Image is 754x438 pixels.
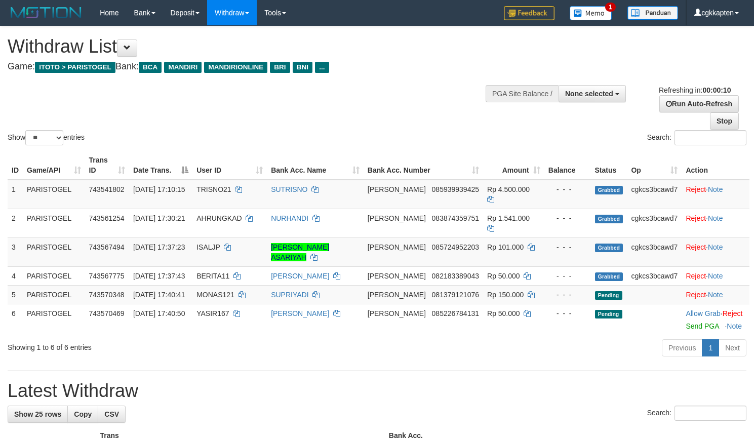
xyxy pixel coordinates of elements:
h4: Game: Bank: [8,62,493,72]
th: User ID: activate to sort column ascending [192,151,267,180]
a: Note [727,322,742,330]
span: YASIR167 [196,309,229,317]
span: · [686,309,722,317]
span: 743561254 [89,214,125,222]
span: Rp 1.541.000 [487,214,530,222]
span: [DATE] 17:30:21 [133,214,185,222]
td: · [682,180,749,209]
div: - - - [548,308,587,318]
span: [DATE] 17:37:43 [133,272,185,280]
label: Show entries [8,130,85,145]
th: Date Trans.: activate to sort column descending [129,151,192,180]
a: Previous [662,339,702,356]
td: 3 [8,237,23,266]
td: PARISTOGEL [23,209,85,237]
span: BCA [139,62,162,73]
th: Amount: activate to sort column ascending [483,151,544,180]
a: Show 25 rows [8,406,68,423]
td: PARISTOGEL [23,304,85,335]
div: - - - [548,213,587,223]
span: Grabbed [595,215,623,223]
a: [PERSON_NAME] [271,272,329,280]
div: PGA Site Balance / [486,85,559,102]
a: SUTRISNO [271,185,307,193]
a: NURHANDI [271,214,308,222]
a: Reject [686,291,706,299]
img: panduan.png [627,6,678,20]
td: cgkcs3bcawd7 [627,209,682,237]
a: Note [708,291,723,299]
td: 2 [8,209,23,237]
td: · [682,266,749,285]
span: Grabbed [595,272,623,281]
td: 6 [8,304,23,335]
span: TRISNO21 [196,185,231,193]
td: PARISTOGEL [23,285,85,304]
span: ISALJP [196,243,220,251]
span: Rp 4.500.000 [487,185,530,193]
th: ID [8,151,23,180]
span: Copy 085226784131 to clipboard [432,309,479,317]
span: Grabbed [595,186,623,194]
a: Copy [67,406,98,423]
span: BRI [270,62,290,73]
a: Send PGA [686,322,719,330]
a: Next [719,339,746,356]
img: MOTION_logo.png [8,5,85,20]
span: [DATE] 17:10:15 [133,185,185,193]
span: [DATE] 17:40:50 [133,309,185,317]
td: · [682,237,749,266]
td: 1 [8,180,23,209]
div: Showing 1 to 6 of 6 entries [8,338,306,352]
span: Rp 50.000 [487,309,520,317]
th: Status [591,151,627,180]
td: PARISTOGEL [23,266,85,285]
span: ... [315,62,329,73]
a: Note [708,214,723,222]
span: 743541802 [89,185,125,193]
span: 743570469 [89,309,125,317]
span: [PERSON_NAME] [368,185,426,193]
span: Rp 150.000 [487,291,524,299]
span: Pending [595,291,622,300]
strong: 00:00:10 [702,86,731,94]
a: Note [708,272,723,280]
a: [PERSON_NAME] ASARIYAH [271,243,329,261]
span: [PERSON_NAME] [368,291,426,299]
span: [PERSON_NAME] [368,243,426,251]
span: AHRUNGKAD [196,214,242,222]
span: 743567775 [89,272,125,280]
th: Balance [544,151,591,180]
select: Showentries [25,130,63,145]
td: · [682,285,749,304]
span: CSV [104,410,119,418]
span: Show 25 rows [14,410,61,418]
img: Feedback.jpg [504,6,554,20]
span: MANDIRIONLINE [204,62,267,73]
span: Copy 081379121076 to clipboard [432,291,479,299]
label: Search: [647,130,746,145]
input: Search: [674,406,746,421]
span: ITOTO > PARISTOGEL [35,62,115,73]
a: Note [708,243,723,251]
span: Pending [595,310,622,318]
span: MONAS121 [196,291,234,299]
span: 743570348 [89,291,125,299]
h1: Latest Withdraw [8,381,746,401]
a: Stop [710,112,739,130]
img: Button%20Memo.svg [570,6,612,20]
a: Reject [686,214,706,222]
span: Rp 101.000 [487,243,524,251]
th: Op: activate to sort column ascending [627,151,682,180]
td: 5 [8,285,23,304]
a: Allow Grab [686,309,720,317]
button: None selected [559,85,626,102]
th: Trans ID: activate to sort column ascending [85,151,129,180]
span: [PERSON_NAME] [368,309,426,317]
span: None selected [565,90,613,98]
span: Copy [74,410,92,418]
span: [PERSON_NAME] [368,272,426,280]
td: PARISTOGEL [23,237,85,266]
a: [PERSON_NAME] [271,309,329,317]
span: MANDIRI [164,62,202,73]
